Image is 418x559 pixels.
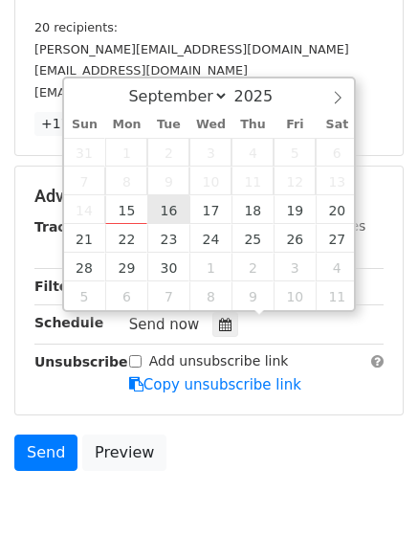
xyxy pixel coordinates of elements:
[189,138,231,167] span: September 3, 2025
[149,351,289,371] label: Add unsubscribe link
[231,224,274,253] span: September 25, 2025
[64,281,106,310] span: October 5, 2025
[105,224,147,253] span: September 22, 2025
[34,354,128,369] strong: Unsubscribe
[129,316,200,333] span: Send now
[231,281,274,310] span: October 9, 2025
[147,253,189,281] span: September 30, 2025
[316,167,358,195] span: September 13, 2025
[189,167,231,195] span: September 10, 2025
[189,281,231,310] span: October 8, 2025
[231,167,274,195] span: September 11, 2025
[14,435,77,471] a: Send
[64,195,106,224] span: September 14, 2025
[147,195,189,224] span: September 16, 2025
[274,119,316,131] span: Fri
[147,167,189,195] span: September 9, 2025
[231,119,274,131] span: Thu
[82,435,166,471] a: Preview
[129,376,301,393] a: Copy unsubscribe link
[274,138,316,167] span: September 5, 2025
[64,253,106,281] span: September 28, 2025
[34,85,248,100] small: [EMAIL_ADDRESS][DOMAIN_NAME]
[34,112,115,136] a: +17 more
[105,167,147,195] span: September 8, 2025
[105,195,147,224] span: September 15, 2025
[64,224,106,253] span: September 21, 2025
[64,167,106,195] span: September 7, 2025
[316,195,358,224] span: September 20, 2025
[34,20,118,34] small: 20 recipients:
[34,315,103,330] strong: Schedule
[274,224,316,253] span: September 26, 2025
[229,87,297,105] input: Year
[34,219,99,235] strong: Tracking
[322,467,418,559] iframe: Chat Widget
[189,195,231,224] span: September 17, 2025
[147,138,189,167] span: September 2, 2025
[274,253,316,281] span: October 3, 2025
[147,224,189,253] span: September 23, 2025
[316,253,358,281] span: October 4, 2025
[316,281,358,310] span: October 11, 2025
[231,138,274,167] span: September 4, 2025
[34,63,248,78] small: [EMAIL_ADDRESS][DOMAIN_NAME]
[34,186,384,207] h5: Advanced
[34,42,349,56] small: [PERSON_NAME][EMAIL_ADDRESS][DOMAIN_NAME]
[316,119,358,131] span: Sat
[64,119,106,131] span: Sun
[316,224,358,253] span: September 27, 2025
[274,195,316,224] span: September 19, 2025
[189,119,231,131] span: Wed
[231,195,274,224] span: September 18, 2025
[64,138,106,167] span: August 31, 2025
[105,138,147,167] span: September 1, 2025
[274,281,316,310] span: October 10, 2025
[316,138,358,167] span: September 6, 2025
[147,281,189,310] span: October 7, 2025
[147,119,189,131] span: Tue
[105,281,147,310] span: October 6, 2025
[105,119,147,131] span: Mon
[34,279,83,294] strong: Filters
[274,167,316,195] span: September 12, 2025
[189,253,231,281] span: October 1, 2025
[105,253,147,281] span: September 29, 2025
[189,224,231,253] span: September 24, 2025
[231,253,274,281] span: October 2, 2025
